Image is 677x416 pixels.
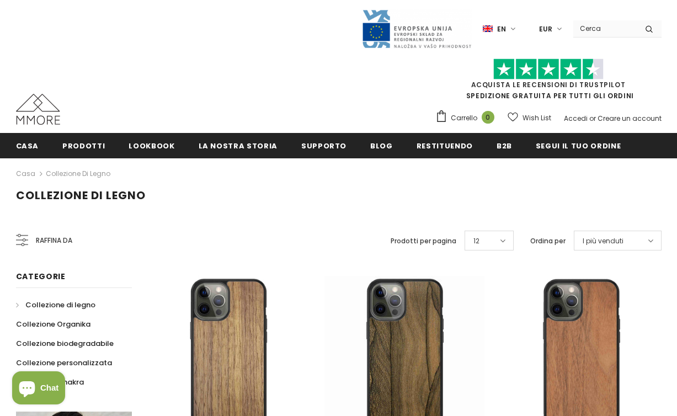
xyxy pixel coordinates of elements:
[199,141,278,151] span: La nostra storia
[36,234,72,247] span: Raffina da
[16,358,112,368] span: Collezione personalizzata
[471,80,626,89] a: Acquista le recensioni di TrustPilot
[536,141,621,151] span: Segui il tuo ordine
[473,236,479,247] span: 12
[370,133,393,158] a: Blog
[483,24,493,34] img: i-lang-1.png
[536,133,621,158] a: Segui il tuo ordine
[391,236,456,247] label: Prodotti per pagina
[62,141,105,151] span: Prodotti
[129,141,174,151] span: Lookbook
[417,133,473,158] a: Restituendo
[530,236,566,247] label: Ordina per
[589,114,596,123] span: or
[16,353,112,372] a: Collezione personalizzata
[16,338,114,349] span: Collezione biodegradabile
[435,63,662,100] span: SPEDIZIONE GRATUITA PER TUTTI GLI ORDINI
[370,141,393,151] span: Blog
[497,133,512,158] a: B2B
[16,94,60,125] img: Casi MMORE
[564,114,588,123] a: Accedi
[301,141,347,151] span: supporto
[451,113,477,124] span: Carrello
[25,300,95,310] span: Collezione di legno
[16,334,114,353] a: Collezione biodegradabile
[16,167,35,180] a: Casa
[497,141,512,151] span: B2B
[482,111,494,124] span: 0
[62,133,105,158] a: Prodotti
[16,141,39,151] span: Casa
[16,133,39,158] a: Casa
[598,114,662,123] a: Creare un account
[523,113,551,124] span: Wish List
[539,24,552,35] span: EUR
[493,58,604,80] img: Fidati di Pilot Stars
[199,133,278,158] a: La nostra storia
[361,24,472,33] a: Javni Razpis
[129,133,174,158] a: Lookbook
[16,319,90,329] span: Collezione Organika
[417,141,473,151] span: Restituendo
[497,24,506,35] span: en
[361,9,472,49] img: Javni Razpis
[16,295,95,314] a: Collezione di legno
[301,133,347,158] a: supporto
[435,110,500,126] a: Carrello 0
[46,169,110,178] a: Collezione di legno
[16,314,90,334] a: Collezione Organika
[16,271,66,282] span: Categorie
[9,371,68,407] inbox-online-store-chat: Shopify online store chat
[508,108,551,127] a: Wish List
[583,236,623,247] span: I più venduti
[16,188,146,203] span: Collezione di legno
[573,20,637,36] input: Search Site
